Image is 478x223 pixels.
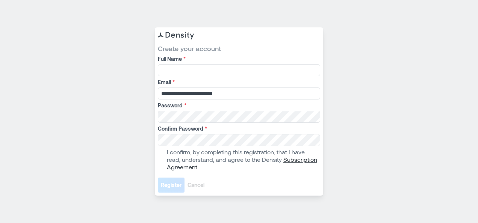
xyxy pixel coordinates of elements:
label: Email [158,78,319,86]
span: Create your account [158,44,320,53]
button: Cancel [185,178,207,193]
span: Register [161,181,182,189]
p: I confirm, by completing this registration, that I have read, understand, and agree to the Density . [167,148,319,171]
label: Password [158,102,319,109]
label: Confirm Password [158,125,319,133]
a: Subscription Agreement [167,156,317,170]
button: Register [158,178,185,193]
span: Cancel [188,181,204,189]
label: Full Name [158,55,319,63]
